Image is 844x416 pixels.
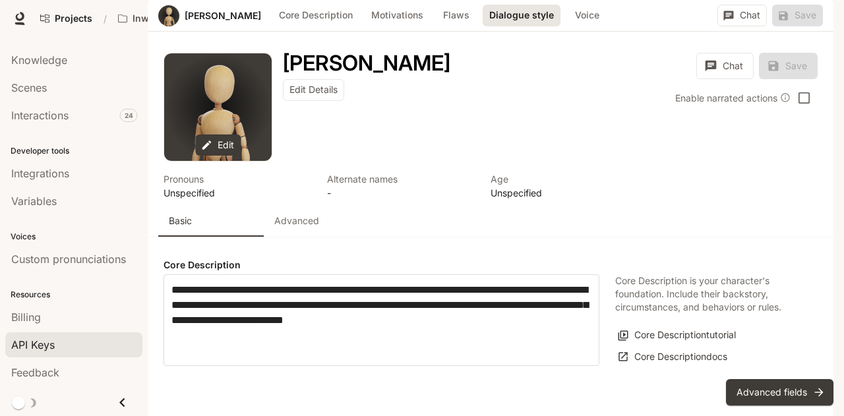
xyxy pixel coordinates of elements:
p: Advanced [274,214,319,227]
button: Edit [195,134,241,156]
div: / [98,12,112,26]
div: Avatar image [164,53,272,161]
p: - [327,186,475,200]
a: [PERSON_NAME] [185,11,261,20]
div: Avatar image [158,5,179,26]
button: Edit Details [283,79,344,101]
p: Unspecified [491,186,638,200]
button: Chat [696,53,754,79]
button: Chat [717,5,767,26]
button: Flaws [435,5,477,26]
div: Enable narrated actions [675,91,791,105]
button: Open character details dialog [327,172,475,200]
button: Open character details dialog [283,53,450,74]
span: Projects [55,13,92,24]
button: Core Description [272,5,359,26]
button: Open character details dialog [164,172,311,200]
button: Open character avatar dialog [164,53,272,161]
p: Pronouns [164,172,311,186]
p: Age [491,172,638,186]
button: Dialogue style [483,5,560,26]
div: label [164,274,599,366]
button: Motivations [365,5,430,26]
p: Basic [169,214,192,227]
button: All workspaces [112,5,227,32]
h4: Core Description [164,258,599,272]
button: Voice [566,5,608,26]
a: Core Descriptiondocs [615,346,731,368]
button: Core Descriptiontutorial [615,324,739,346]
button: Open character avatar dialog [158,5,179,26]
a: Go to projects [34,5,98,32]
button: Open character details dialog [491,172,638,200]
p: Alternate names [327,172,475,186]
p: Inworld AI Demos [133,13,206,24]
button: Advanced fields [726,379,833,405]
h1: [PERSON_NAME] [283,50,450,76]
p: Core Description is your character's foundation. Include their backstory, circumstances, and beha... [615,274,802,314]
p: Unspecified [164,186,311,200]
